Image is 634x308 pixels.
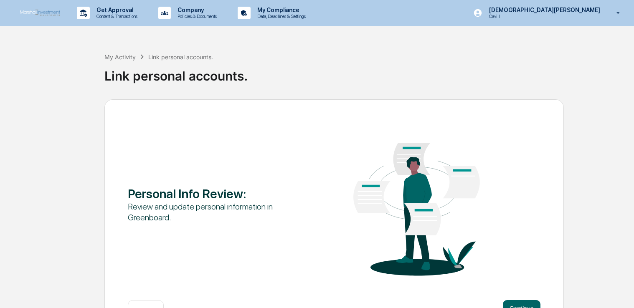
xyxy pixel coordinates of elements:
p: Data, Deadlines & Settings [251,13,310,19]
div: My Activity [104,53,136,61]
img: Personal Info Review [334,118,499,290]
p: Cavill [482,13,564,19]
p: Company [171,7,221,13]
div: Personal Info Review : [128,186,293,201]
img: logo [20,10,60,17]
p: My Compliance [251,7,310,13]
div: Review and update personal information in Greenboard. [128,201,293,223]
p: Get Approval [90,7,142,13]
div: Link personal accounts. [104,62,630,83]
p: [DEMOGRAPHIC_DATA][PERSON_NAME] [482,7,604,13]
p: Policies & Documents [171,13,221,19]
div: Link personal accounts. [148,53,213,61]
p: Content & Transactions [90,13,142,19]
